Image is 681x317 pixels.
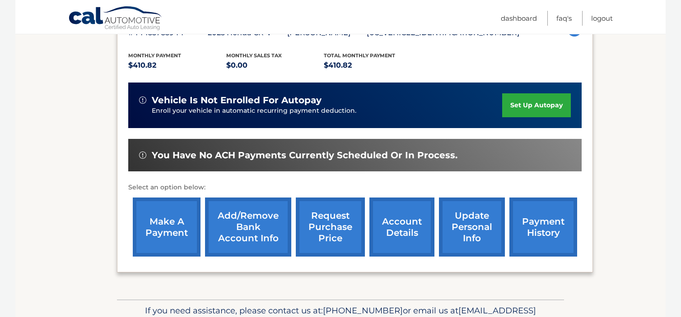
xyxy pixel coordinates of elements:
a: Add/Remove bank account info [205,198,291,257]
p: Enroll your vehicle in automatic recurring payment deduction. [152,106,502,116]
a: FAQ's [556,11,572,26]
a: payment history [509,198,577,257]
span: Monthly Payment [128,52,181,59]
a: Cal Automotive [68,6,163,32]
a: update personal info [439,198,505,257]
span: Monthly sales Tax [226,52,282,59]
p: $410.82 [128,59,226,72]
span: [PHONE_NUMBER] [323,305,403,316]
span: You have no ACH payments currently scheduled or in process. [152,150,457,161]
a: Dashboard [501,11,537,26]
img: alert-white.svg [139,96,146,104]
p: $410.82 [324,59,422,72]
a: account details [369,198,434,257]
span: Total Monthly Payment [324,52,395,59]
a: make a payment [133,198,201,257]
a: set up autopay [502,93,571,117]
a: request purchase price [296,198,365,257]
a: Logout [591,11,613,26]
p: Select an option below: [128,182,582,193]
span: vehicle is not enrolled for autopay [152,95,322,106]
p: $0.00 [226,59,324,72]
img: alert-white.svg [139,152,146,159]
